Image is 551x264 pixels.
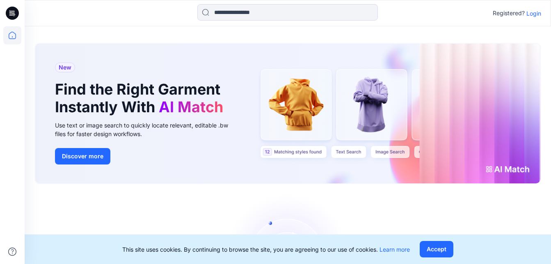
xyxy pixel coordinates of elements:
[55,121,240,138] div: Use text or image search to quickly locate relevant, editable .bw files for faster design workflows.
[420,241,453,257] button: Accept
[122,245,410,254] p: This site uses cookies. By continuing to browse the site, you are agreeing to our use of cookies.
[526,9,541,18] p: Login
[380,246,410,253] a: Learn more
[55,148,110,164] button: Discover more
[55,81,227,116] h1: Find the Right Garment Instantly With
[59,63,71,72] span: New
[159,98,223,116] span: AI Match
[493,8,525,18] p: Registered?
